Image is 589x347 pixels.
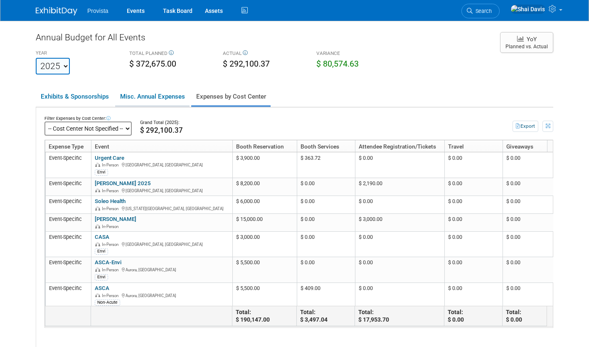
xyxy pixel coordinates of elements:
[500,32,553,53] button: YoY Planned vs. Actual
[102,188,121,193] span: In-Person
[140,126,479,135] div: $ 292,100.37
[297,178,355,196] td: $ 0.00
[297,140,355,152] th: Booth Services
[95,268,100,272] img: In-Person Event
[95,242,100,246] img: In-Person Event
[45,232,91,257] td: Event-Specific
[232,152,297,178] td: $ 3,900.00
[503,232,561,257] td: $ 0.00
[102,268,121,272] span: In-Person
[95,274,108,280] div: Envi
[232,232,297,257] td: $ 3,000.00
[36,31,492,48] div: Annual Budget for All Events
[355,214,444,232] td: $ 3,000.00
[444,178,503,196] td: $ 0.00
[444,214,503,232] td: $ 0.00
[129,59,176,69] span: $ 372,675.00
[223,50,304,58] div: ACTUAL
[232,257,297,283] td: $ 5,500.00
[36,88,113,105] a: Exhibits & Sponsorships
[45,140,91,152] th: Expense Type
[95,180,151,186] a: [PERSON_NAME] 2025
[503,178,561,196] td: $ 0.00
[297,257,355,283] td: $ 0.00
[95,241,229,247] div: [GEOGRAPHIC_DATA], [GEOGRAPHIC_DATA]
[513,121,538,132] button: Export
[95,198,126,204] a: Soleo Health
[503,140,561,152] th: Giveaways
[503,214,561,232] td: $ 0.00
[223,59,270,69] span: $ 292,100.37
[95,155,124,161] a: Urgent Care
[87,7,108,14] span: Provista
[316,50,397,58] div: VARIANCE
[36,50,117,58] div: YEAR
[232,178,297,196] td: $ 8,200.00
[45,214,91,232] td: Event-Specific
[191,88,271,105] a: Expenses by Cost Center
[503,196,561,214] td: $ 0.00
[527,36,537,42] span: YoY
[503,283,561,308] td: $ 0.00
[444,306,502,326] td: Total: $ 0.00
[355,178,444,196] td: $ 2,190.00
[297,232,355,257] td: $ 0.00
[95,169,108,176] div: Envi
[355,232,444,257] td: $ 0.00
[232,140,297,152] th: Booth Reservation
[355,152,444,178] td: $ 0.00
[95,188,100,193] img: In-Person Event
[102,242,121,247] span: In-Person
[95,234,109,240] a: CASA
[115,88,190,105] a: Misc. Annual Expenses
[95,259,121,265] a: ASCA-Envi
[232,196,297,214] td: $ 6,000.00
[36,7,77,15] img: ExhibitDay
[95,161,229,168] div: [GEOGRAPHIC_DATA], [GEOGRAPHIC_DATA]
[297,283,355,308] td: $ 409.00
[297,196,355,214] td: $ 0.00
[444,196,503,214] td: $ 0.00
[355,257,444,283] td: $ 0.00
[95,293,100,297] img: In-Person Event
[102,224,121,229] span: In-Person
[355,140,444,152] th: Attendee Registration/Tickets
[297,152,355,178] td: $ 363.72
[95,216,136,222] a: [PERSON_NAME]
[45,196,91,214] td: Event-Specific
[232,283,297,308] td: $ 5,500.00
[45,178,91,196] td: Event-Specific
[45,257,91,283] td: Event-Specific
[503,152,561,178] td: $ 0.00
[95,300,120,306] div: Non-Acute
[95,224,100,228] img: In-Person Event
[44,115,132,121] div: Filter Expenses by Cost Center:
[502,306,560,326] td: Total: $ 0.00
[510,5,545,14] img: Shai Davis
[355,283,444,308] td: $ 0.00
[95,248,108,255] div: Envi
[95,163,100,167] img: In-Person Event
[444,232,503,257] td: $ 0.00
[95,205,229,211] div: [US_STATE][GEOGRAPHIC_DATA], [GEOGRAPHIC_DATA]
[355,196,444,214] td: $ 0.00
[140,119,479,126] div: Grand Total (2025):
[444,152,503,178] td: $ 0.00
[503,257,561,283] td: $ 0.00
[444,140,503,152] th: Travel
[95,292,229,298] div: Aurora, [GEOGRAPHIC_DATA]
[355,306,444,326] td: Total: $ 17,953.70
[129,50,210,58] div: TOTAL PLANNED
[95,206,100,211] img: In-Person Event
[296,306,355,326] td: Total: $ 3,497.04
[95,266,229,273] div: Aurora, [GEOGRAPHIC_DATA]
[95,187,229,193] div: [GEOGRAPHIC_DATA], [GEOGRAPHIC_DATA]
[45,283,91,308] td: Event-Specific
[102,163,121,167] span: In-Person
[444,257,503,283] td: $ 0.00
[232,214,297,232] td: $ 15,000.00
[461,4,500,18] a: Search
[316,59,359,69] span: $ 80,574.63
[102,293,121,298] span: In-Person
[444,283,503,308] td: $ 0.00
